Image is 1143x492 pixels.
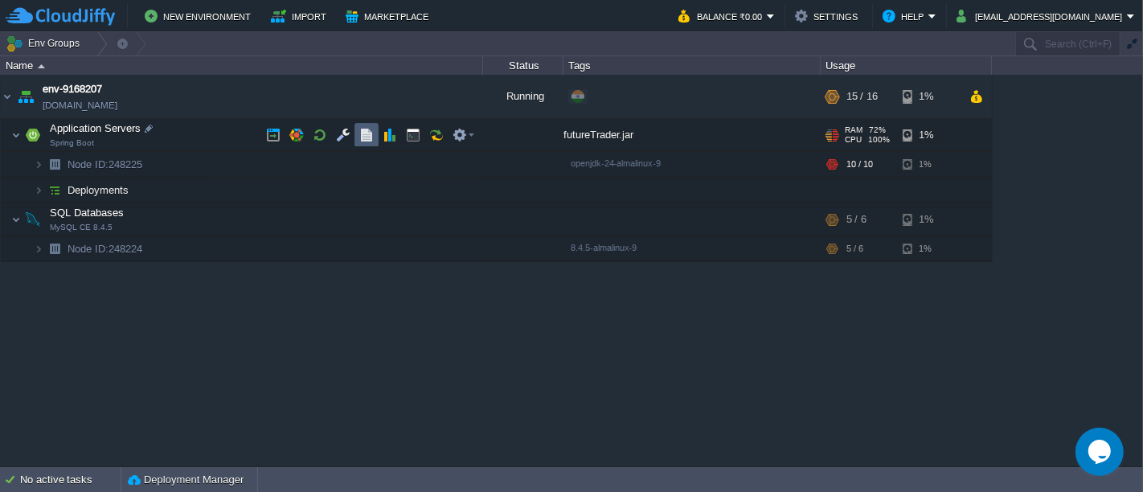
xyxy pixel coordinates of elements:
[957,6,1127,26] button: [EMAIL_ADDRESS][DOMAIN_NAME]
[128,472,244,488] button: Deployment Manager
[38,64,45,68] img: AMDAwAAAACH5BAEAAAAALAAAAAABAAEAAAICRAEAOw==
[903,236,955,261] div: 1%
[34,236,43,261] img: AMDAwAAAACH5BAEAAAAALAAAAAABAAEAAAICRAEAOw==
[903,152,955,177] div: 1%
[22,119,44,151] img: AMDAwAAAACH5BAEAAAAALAAAAAABAAEAAAICRAEAOw==
[869,125,886,135] span: 72%
[66,158,145,171] a: Node ID:248225
[845,125,862,135] span: RAM
[43,178,66,203] img: AMDAwAAAACH5BAEAAAAALAAAAAABAAEAAAICRAEAOw==
[48,207,126,219] a: SQL DatabasesMySQL CE 8.4.5
[271,6,331,26] button: Import
[1075,428,1127,476] iframe: chat widget
[43,152,66,177] img: AMDAwAAAACH5BAEAAAAALAAAAAABAAEAAAICRAEAOw==
[68,158,109,170] span: Node ID:
[11,203,21,236] img: AMDAwAAAACH5BAEAAAAALAAAAAABAAEAAAICRAEAOw==
[50,138,94,148] span: Spring Boot
[48,122,143,134] a: Application ServersSpring Boot
[68,243,109,255] span: Node ID:
[483,75,563,118] div: Running
[571,158,661,168] span: openjdk-24-almalinux-9
[346,6,433,26] button: Marketplace
[50,223,113,232] span: MySQL CE 8.4.5
[22,203,44,236] img: AMDAwAAAACH5BAEAAAAALAAAAAABAAEAAAICRAEAOw==
[6,6,115,27] img: CloudJiffy
[2,56,482,75] div: Name
[6,32,85,55] button: Env Groups
[563,119,821,151] div: futureTrader.jar
[34,178,43,203] img: AMDAwAAAACH5BAEAAAAALAAAAAABAAEAAAICRAEAOw==
[795,6,862,26] button: Settings
[678,6,767,26] button: Balance ₹0.00
[48,206,126,219] span: SQL Databases
[66,158,145,171] span: 248225
[34,152,43,177] img: AMDAwAAAACH5BAEAAAAALAAAAAABAAEAAAICRAEAOw==
[903,75,955,118] div: 1%
[14,75,37,118] img: AMDAwAAAACH5BAEAAAAALAAAAAABAAEAAAICRAEAOw==
[43,236,66,261] img: AMDAwAAAACH5BAEAAAAALAAAAAABAAEAAAICRAEAOw==
[43,97,117,113] a: [DOMAIN_NAME]
[564,56,820,75] div: Tags
[66,183,131,197] a: Deployments
[821,56,991,75] div: Usage
[846,75,878,118] div: 15 / 16
[883,6,928,26] button: Help
[868,135,890,145] span: 100%
[66,242,145,256] a: Node ID:248224
[1,75,14,118] img: AMDAwAAAACH5BAEAAAAALAAAAAABAAEAAAICRAEAOw==
[43,81,102,97] a: env-9168207
[11,119,21,151] img: AMDAwAAAACH5BAEAAAAALAAAAAABAAEAAAICRAEAOw==
[903,203,955,236] div: 1%
[484,56,563,75] div: Status
[145,6,256,26] button: New Environment
[846,203,866,236] div: 5 / 6
[903,119,955,151] div: 1%
[845,135,862,145] span: CPU
[66,242,145,256] span: 248224
[48,121,143,135] span: Application Servers
[846,236,863,261] div: 5 / 6
[571,243,637,252] span: 8.4.5-almalinux-9
[846,152,873,177] div: 10 / 10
